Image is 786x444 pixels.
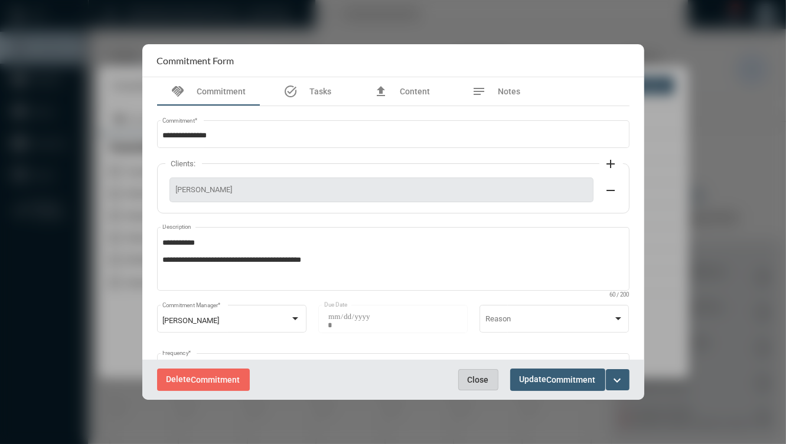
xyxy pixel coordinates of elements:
span: [PERSON_NAME] [162,316,219,325]
button: DeleteCommitment [157,369,250,390]
span: Update [520,374,596,384]
span: Commitment [191,376,240,385]
span: Commitment [197,87,246,96]
span: Content [400,87,430,96]
label: Clients: [165,159,202,168]
mat-icon: notes [472,84,487,98]
span: Notes [498,87,521,96]
mat-icon: task_alt [283,84,298,98]
span: Tasks [309,87,331,96]
mat-icon: remove [604,183,618,198]
span: Commitment [547,376,596,385]
span: Delete [167,374,240,384]
mat-icon: file_upload [374,84,388,98]
h2: Commitment Form [157,55,234,66]
mat-icon: add [604,157,618,171]
mat-icon: handshake [171,84,185,98]
mat-icon: expand_more [611,373,625,387]
span: Close [468,375,489,384]
button: Close [458,369,498,390]
button: UpdateCommitment [510,369,605,390]
mat-hint: 60 / 200 [610,292,630,298]
span: [PERSON_NAME] [176,185,587,194]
